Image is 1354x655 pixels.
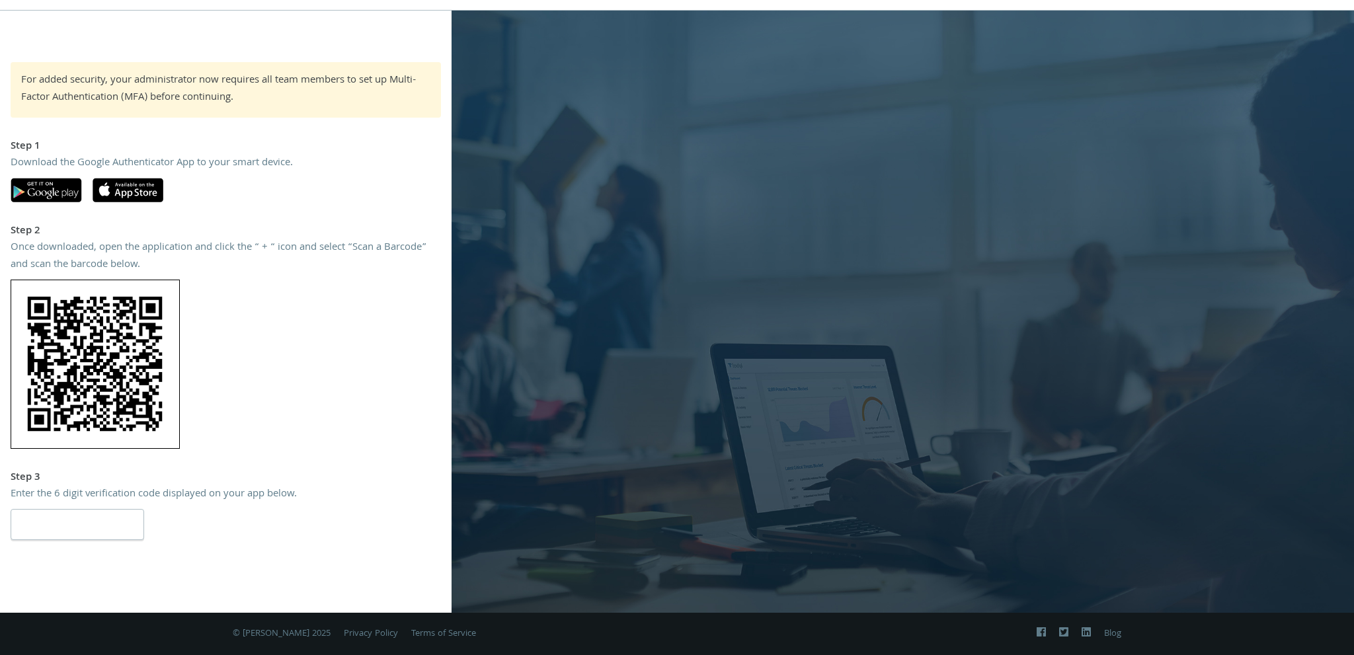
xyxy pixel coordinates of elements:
div: Download the Google Authenticator App to your smart device. [11,155,441,173]
img: apple-app-store.svg [93,178,163,202]
img: 8gvZzADcUkOAAAAAElFTkSuQmCC [11,280,180,449]
a: Terms of Service [411,627,476,641]
strong: Step 2 [11,223,40,240]
div: For added security, your administrator now requires all team members to set up Multi-Factor Authe... [21,73,430,106]
a: Privacy Policy [344,627,398,641]
span: © [PERSON_NAME] 2025 [233,627,331,641]
strong: Step 1 [11,138,40,155]
a: Blog [1104,627,1121,641]
img: google-play.svg [11,178,82,202]
div: Enter the 6 digit verification code displayed on your app below. [11,486,441,504]
div: Once downloaded, open the application and click the “ + “ icon and select “Scan a Barcode” and sc... [11,240,441,274]
strong: Step 3 [11,469,40,486]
